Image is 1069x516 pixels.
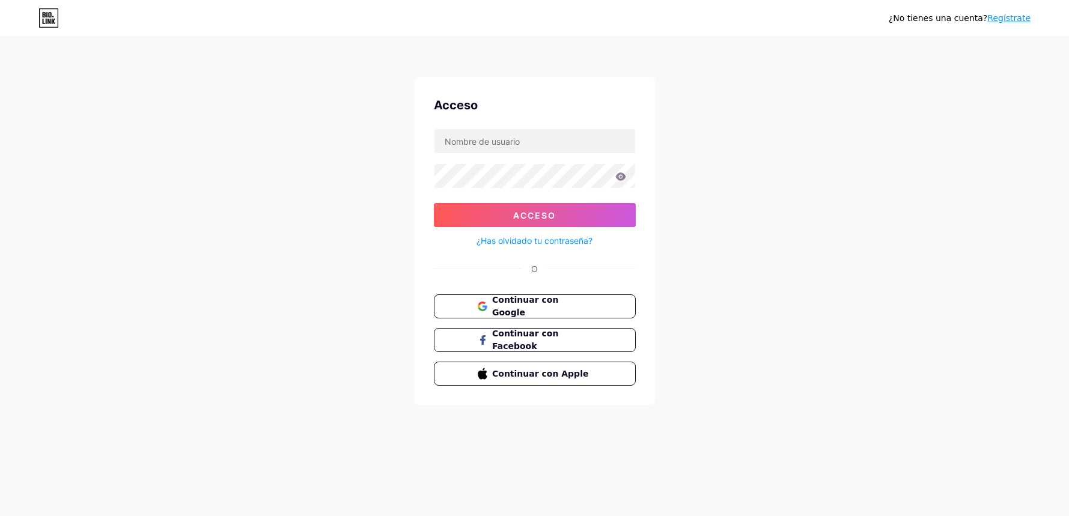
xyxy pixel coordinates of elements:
[477,234,592,247] a: ¿Has olvidado tu contraseña?
[434,98,478,112] font: Acceso
[434,294,636,318] button: Continuar con Google
[513,210,556,220] font: Acceso
[889,13,987,23] font: ¿No tienes una cuenta?
[477,235,592,246] font: ¿Has olvidado tu contraseña?
[531,264,538,274] font: O
[987,13,1031,23] a: Regístrate
[434,328,636,352] button: Continuar con Facebook
[434,203,636,227] button: Acceso
[434,362,636,386] button: Continuar con Apple
[492,369,588,378] font: Continuar con Apple
[434,129,635,153] input: Nombre de usuario
[492,295,558,317] font: Continuar con Google
[492,329,558,351] font: Continuar con Facebook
